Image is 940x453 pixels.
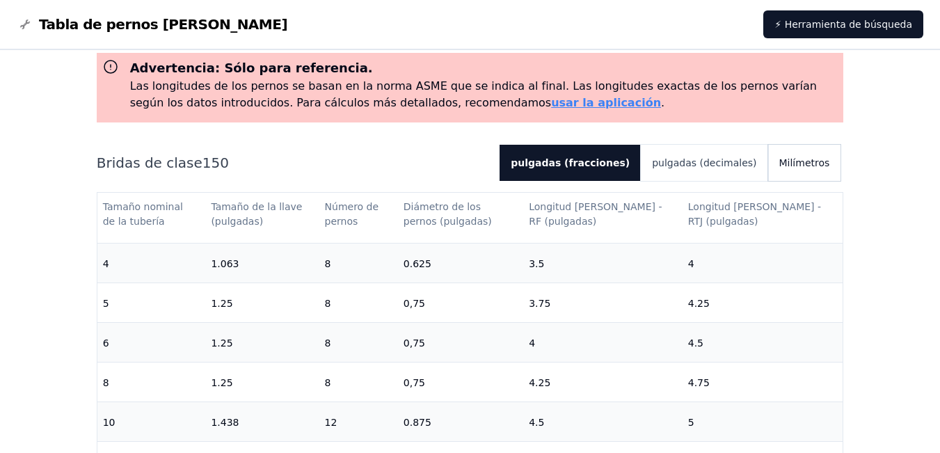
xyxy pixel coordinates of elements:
[688,377,710,388] font: 4.75
[325,337,331,349] font: 8
[103,337,109,349] font: 6
[103,377,109,388] font: 8
[779,157,830,168] font: Milímetros
[768,145,841,181] button: Milímetros
[325,258,331,269] font: 8
[511,157,630,168] font: pulgadas (fracciones)
[211,201,305,228] font: Tamaño de la llave (pulgadas)
[130,61,373,75] font: Advertencia: Sólo para referencia.
[39,16,287,33] font: Tabla de pernos [PERSON_NAME]
[325,417,337,428] font: 12
[103,201,186,228] font: Tamaño nominal de la tubería
[763,10,923,38] a: ⚡ Herramienta de búsqueda
[97,154,202,171] font: Bridas de clase
[404,258,431,269] font: 0.625
[529,417,544,428] font: 4.5
[325,201,382,228] font: Número de pernos
[500,145,641,181] button: pulgadas (fracciones)
[529,377,550,388] font: 4.25
[211,258,239,269] font: 1.063
[211,377,232,388] font: 1.25
[404,377,425,388] font: 0,75
[404,201,492,228] font: Diámetro de los pernos (pulgadas)
[774,19,912,30] font: ⚡ Herramienta de búsqueda
[404,417,431,428] font: 0.875
[398,193,523,235] th: Diámetro de los pernos (pulgadas)
[325,298,331,309] font: 8
[103,417,115,428] font: 10
[319,193,398,235] th: Número de pernos
[17,16,33,33] img: Logotipo de la tabla de pernos de brida
[523,193,683,235] th: Longitud del perno - RF (pulgadas)
[529,337,535,349] font: 4
[404,298,425,309] font: 0,75
[211,298,232,309] font: 1.25
[529,298,550,309] font: 3.75
[652,157,756,168] font: pulgadas (decimales)
[103,298,109,309] font: 5
[404,337,425,349] font: 0,75
[688,201,825,228] font: Longitud [PERSON_NAME] - RTJ (pulgadas)
[641,145,767,181] button: pulgadas (decimales)
[325,377,331,388] font: 8
[529,201,665,228] font: Longitud [PERSON_NAME] - RF (pulgadas)
[17,15,287,34] a: Logotipo de la tabla de pernos de bridaTabla de pernos [PERSON_NAME]
[103,258,109,269] font: 4
[661,96,664,109] font: .
[202,154,229,171] font: 150
[97,193,206,235] th: Tamaño nominal de la tubería
[205,193,319,235] th: Tamaño de la llave (pulgadas)
[529,258,544,269] font: 3.5
[688,417,694,428] font: 5
[551,96,661,109] a: usar la aplicación
[688,298,710,309] font: 4.25
[683,193,843,235] th: Longitud del perno - RTJ (pulgadas)
[688,337,703,349] font: 4.5
[688,258,694,269] font: 4
[211,337,232,349] font: 1.25
[211,417,239,428] font: 1.438
[130,79,817,109] font: Las longitudes de los pernos se basan en la norma ASME que se indica al final. Las longitudes exa...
